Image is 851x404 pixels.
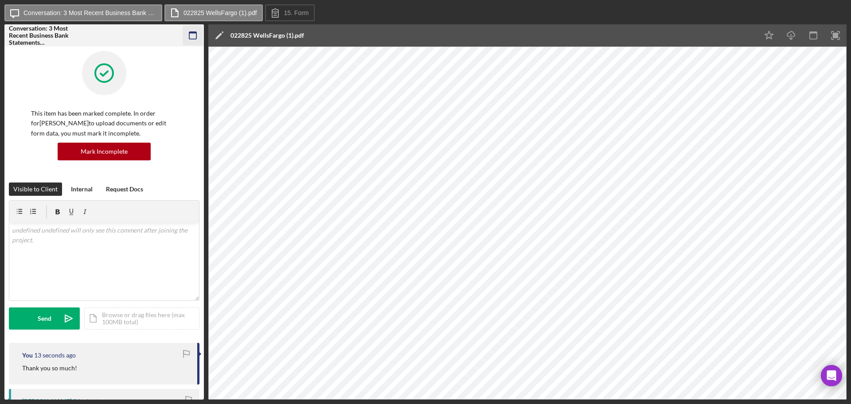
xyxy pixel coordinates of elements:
label: Conversation: 3 Most Recent Business Bank Statements ([PERSON_NAME]) [23,9,156,16]
label: 022825 WellsFargo (1).pdf [183,9,257,16]
p: Thank you so much! [22,363,77,373]
div: You [22,352,33,359]
button: Request Docs [101,183,148,196]
button: Internal [66,183,97,196]
button: 15. Form [265,4,315,21]
button: Mark Incomplete [58,143,151,160]
button: Conversation: 3 Most Recent Business Bank Statements ([PERSON_NAME]) [4,4,162,21]
div: Send [38,307,51,330]
div: Open Intercom Messenger [821,365,842,386]
div: Request Docs [106,183,143,196]
div: Internal [71,183,93,196]
div: Mark Incomplete [81,143,128,160]
label: 15. Form [284,9,309,16]
button: Send [9,307,80,330]
div: Visible to Client [13,183,58,196]
div: Conversation: 3 Most Recent Business Bank Statements ([PERSON_NAME]) [9,25,71,46]
button: Visible to Client [9,183,62,196]
p: This item has been marked complete. In order for [PERSON_NAME] to upload documents or edit form d... [31,109,177,138]
div: 022825 WellsFargo (1).pdf [230,32,304,39]
button: 022825 WellsFargo (1).pdf [164,4,263,21]
time: 2025-10-01 15:50 [34,352,76,359]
